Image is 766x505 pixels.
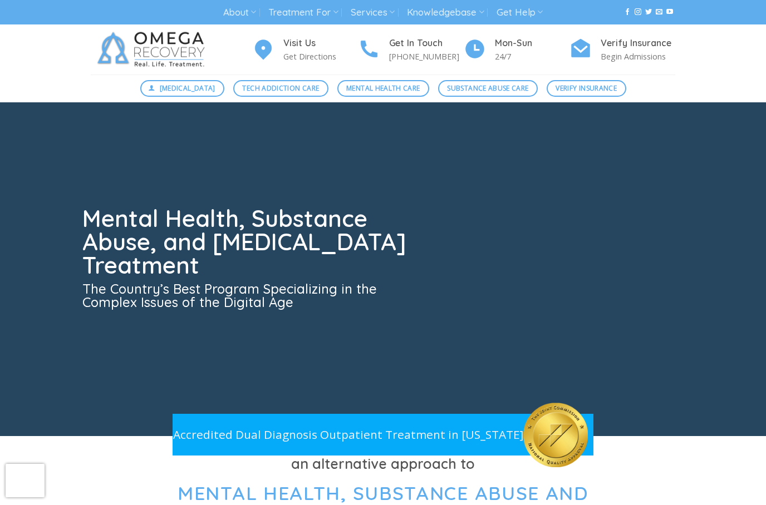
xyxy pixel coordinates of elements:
p: Get Directions [283,50,358,63]
p: [PHONE_NUMBER] [389,50,464,63]
span: Mental Health Care [346,83,420,93]
a: Substance Abuse Care [438,80,538,97]
a: Follow on Instagram [635,8,641,16]
p: 24/7 [495,50,569,63]
h4: Mon-Sun [495,36,569,51]
a: Mental Health Care [337,80,429,97]
span: Verify Insurance [556,83,617,93]
a: Knowledgebase [407,2,484,23]
span: Tech Addiction Care [242,83,319,93]
a: Verify Insurance [547,80,626,97]
a: Follow on YouTube [666,8,673,16]
a: Follow on Twitter [645,8,652,16]
h3: an alternative approach to [91,453,675,475]
p: Begin Admissions [601,50,675,63]
a: Send us an email [656,8,662,16]
h3: The Country’s Best Program Specializing in the Complex Issues of the Digital Age [82,282,413,309]
a: Get Help [497,2,543,23]
a: [MEDICAL_DATA] [140,80,225,97]
a: About [223,2,256,23]
a: Get In Touch [PHONE_NUMBER] [358,36,464,63]
h1: Mental Health, Substance Abuse, and [MEDICAL_DATA] Treatment [82,207,413,277]
span: Substance Abuse Care [447,83,528,93]
h4: Verify Insurance [601,36,675,51]
span: [MEDICAL_DATA] [160,83,215,93]
a: Verify Insurance Begin Admissions [569,36,675,63]
h4: Visit Us [283,36,358,51]
a: Visit Us Get Directions [252,36,358,63]
a: Tech Addiction Care [233,80,328,97]
a: Follow on Facebook [624,8,631,16]
p: Accredited Dual Diagnosis Outpatient Treatment in [US_STATE] [173,425,523,444]
a: Treatment For [268,2,338,23]
a: Services [351,2,395,23]
img: Omega Recovery [91,24,216,75]
h4: Get In Touch [389,36,464,51]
